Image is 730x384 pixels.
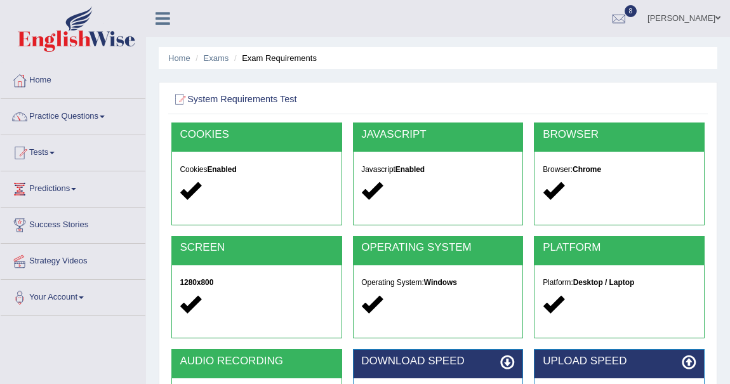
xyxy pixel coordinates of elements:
h2: PLATFORM [543,242,696,254]
a: Predictions [1,171,145,203]
h2: DOWNLOAD SPEED [361,355,514,367]
a: Practice Questions [1,99,145,131]
a: Your Account [1,280,145,312]
strong: Enabled [207,165,236,174]
h5: Operating System: [361,279,514,287]
h2: UPLOAD SPEED [543,355,696,367]
a: Exams [204,53,229,63]
a: Success Stories [1,208,145,239]
strong: Desktop / Laptop [573,278,634,287]
h5: Javascript [361,166,514,174]
h5: Cookies [180,166,333,174]
h2: AUDIO RECORDING [180,355,333,367]
strong: Enabled [395,165,425,174]
h5: Browser: [543,166,696,174]
a: Home [168,53,190,63]
a: Tests [1,135,145,167]
h2: OPERATING SYSTEM [361,242,514,254]
h2: JAVASCRIPT [361,129,514,141]
a: Home [1,63,145,95]
span: 8 [625,5,637,17]
strong: Windows [424,278,457,287]
strong: 1280x800 [180,278,213,287]
h2: BROWSER [543,129,696,141]
h2: SCREEN [180,242,333,254]
h2: System Requirements Test [171,91,502,108]
li: Exam Requirements [231,52,317,64]
h2: COOKIES [180,129,333,141]
h5: Platform: [543,279,696,287]
a: Strategy Videos [1,244,145,275]
strong: Chrome [573,165,601,174]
